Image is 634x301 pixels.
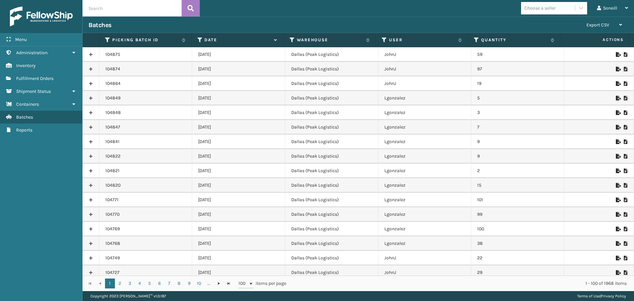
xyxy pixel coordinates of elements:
[616,241,620,246] i: Export to .xls
[204,37,270,43] label: Date
[378,149,472,164] td: Lgonzalez
[471,149,564,164] td: 9
[192,120,285,134] td: [DATE]
[99,207,193,222] td: 104770
[194,279,204,288] a: 10
[192,207,285,222] td: [DATE]
[285,120,378,134] td: Dallas (Peak Logistics)
[616,212,620,217] i: Export to .xls
[99,91,193,105] td: 104849
[99,105,193,120] td: 104848
[616,125,620,130] i: Export to .xls
[192,251,285,265] td: [DATE]
[616,139,620,144] i: Export to .xls
[112,37,178,43] label: Picking batch ID
[378,105,472,120] td: Lgonzalez
[471,236,564,251] td: 38
[155,279,164,288] a: 6
[624,183,628,188] i: Print Picklist
[99,193,193,207] td: 104771
[238,279,287,288] span: items per page
[99,236,193,251] td: 104768
[378,222,472,236] td: Lgonzalez
[378,120,472,134] td: Lgonzalez
[624,241,628,246] i: Print Picklist
[378,62,472,76] td: JohnJ
[389,37,455,43] label: User
[524,5,556,12] div: Choose a seller
[624,96,628,100] i: Print Picklist
[192,105,285,120] td: [DATE]
[616,81,620,86] i: Export to .xls
[99,251,193,265] td: 104749
[204,279,214,288] a: ...
[624,227,628,231] i: Print Picklist
[99,265,193,280] td: 104727
[471,193,564,207] td: 101
[238,280,248,287] span: 100
[16,114,33,120] span: Batches
[15,37,27,42] span: Menu
[115,279,125,288] a: 2
[481,37,547,43] label: Quantity
[285,222,378,236] td: Dallas (Peak Logistics)
[577,294,600,298] a: Terms of Use
[285,47,378,62] td: Dallas (Peak Logistics)
[624,270,628,275] i: Print Picklist
[616,169,620,173] i: Export to .xls
[285,236,378,251] td: Dallas (Peak Logistics)
[16,89,51,94] span: Shipment Status
[105,279,115,288] a: 1
[624,139,628,144] i: Print Picklist
[586,22,609,28] span: Export CSV
[192,193,285,207] td: [DATE]
[285,265,378,280] td: Dallas (Peak Logistics)
[174,279,184,288] a: 8
[192,76,285,91] td: [DATE]
[285,178,378,193] td: Dallas (Peak Logistics)
[471,47,564,62] td: 59
[88,21,112,29] h3: Batches
[192,91,285,105] td: [DATE]
[378,47,472,62] td: JohnJ
[616,96,620,100] i: Export to .xls
[471,91,564,105] td: 5
[378,76,472,91] td: JohnJ
[378,207,472,222] td: Lgonzalez
[16,63,36,68] span: Inventory
[471,76,564,91] td: 19
[624,154,628,159] i: Print Picklist
[616,227,620,231] i: Export to .xls
[378,265,472,280] td: JohnJ
[471,120,564,134] td: 7
[378,236,472,251] td: Lgonzalez
[192,265,285,280] td: [DATE]
[99,149,193,164] td: 104822
[624,125,628,130] i: Print Picklist
[224,279,234,288] a: Go to the last page
[10,7,73,26] img: logo
[616,67,620,71] i: Export to .xls
[577,291,626,301] div: |
[16,76,53,81] span: Fulfillment Orders
[624,52,628,57] i: Print Picklist
[378,164,472,178] td: Lgonzalez
[285,149,378,164] td: Dallas (Peak Logistics)
[285,207,378,222] td: Dallas (Peak Logistics)
[214,279,224,288] a: Go to the next page
[471,105,564,120] td: 3
[192,222,285,236] td: [DATE]
[192,47,285,62] td: [DATE]
[296,280,627,287] div: 1 - 100 of 1968 items
[99,222,193,236] td: 104769
[285,91,378,105] td: Dallas (Peak Logistics)
[16,101,39,107] span: Containers
[192,178,285,193] td: [DATE]
[216,281,222,286] span: Go to the next page
[99,120,193,134] td: 104847
[624,169,628,173] i: Print Picklist
[184,279,194,288] a: 9
[471,251,564,265] td: 22
[99,62,193,76] td: 104874
[285,62,378,76] td: Dallas (Peak Logistics)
